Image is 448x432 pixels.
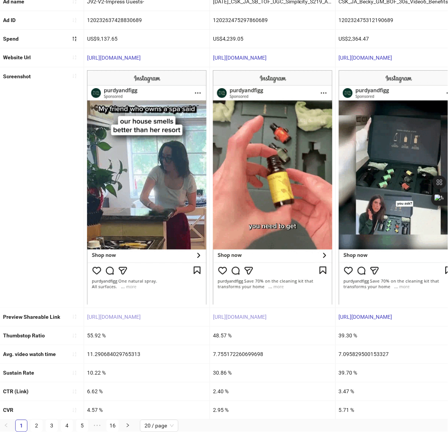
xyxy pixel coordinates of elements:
[91,420,103,432] li: Next 5 Pages
[72,36,77,41] span: sort-descending
[107,420,118,432] a: 16
[30,420,43,432] li: 2
[4,423,8,428] span: left
[140,420,178,432] div: Page Size
[61,420,73,432] a: 4
[210,11,335,29] div: 120232475297860689
[72,408,77,413] span: sort-ascending
[210,327,335,345] div: 48.57 %
[16,420,27,432] a: 1
[339,314,392,320] a: [URL][DOMAIN_NAME]
[3,370,34,376] b: Sustain Rate
[72,389,77,394] span: sort-ascending
[72,73,77,79] span: sort-ascending
[72,352,77,357] span: sort-ascending
[84,327,210,345] div: 55.92 %
[87,314,141,320] a: [URL][DOMAIN_NAME]
[91,420,103,432] span: •••
[122,420,134,432] button: right
[339,55,392,61] a: [URL][DOMAIN_NAME]
[72,55,77,60] span: sort-ascending
[213,314,267,320] a: [URL][DOMAIN_NAME]
[84,401,210,419] div: 4.57 %
[15,420,27,432] li: 1
[126,423,130,428] span: right
[46,420,57,432] a: 3
[72,314,77,320] span: sort-ascending
[72,333,77,339] span: sort-ascending
[3,54,31,60] b: Website Url
[3,314,60,320] b: Preview Shareable Link
[210,401,335,419] div: 2.95 %
[84,364,210,382] div: 10.22 %
[210,383,335,401] div: 2.40 %
[31,420,42,432] a: 2
[84,345,210,364] div: 11.290684029765313
[210,364,335,382] div: 30.86 %
[122,420,134,432] li: Next Page
[213,70,332,305] img: Screenshot 120232475297860689
[3,36,19,42] b: Spend
[72,17,77,23] span: sort-ascending
[106,420,119,432] li: 16
[3,351,56,358] b: Avg. video watch time
[76,420,88,432] a: 5
[3,389,29,395] b: CTR (Link)
[210,345,335,364] div: 7.755172260699698
[72,370,77,376] span: sort-ascending
[87,70,207,305] img: Screenshot 120232637428830689
[3,333,45,339] b: Thumbstop Ratio
[84,30,210,48] div: US$9,137.65
[3,73,31,79] b: Screenshot
[84,383,210,401] div: 6.62 %
[3,17,16,23] b: Ad ID
[145,420,174,432] span: 20 / page
[3,407,13,413] b: CVR
[87,55,141,61] a: [URL][DOMAIN_NAME]
[84,11,210,29] div: 120232637428830689
[213,55,267,61] a: [URL][DOMAIN_NAME]
[210,30,335,48] div: US$4,239.05
[46,420,58,432] li: 3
